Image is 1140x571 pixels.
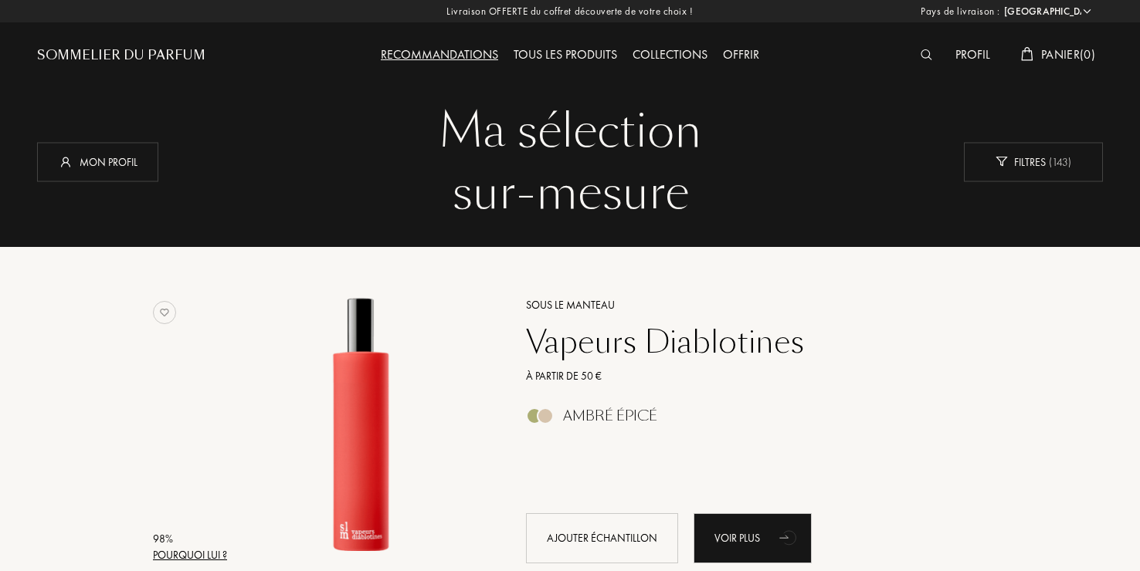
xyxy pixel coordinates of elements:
[153,531,227,547] div: 98 %
[526,513,678,563] div: Ajouter échantillon
[514,412,965,428] a: Ambré Épicé
[58,154,73,169] img: profil_icn_w.svg
[694,513,812,563] a: Voir plusanimation
[37,46,205,65] a: Sommelier du Parfum
[694,513,812,563] div: Voir plus
[373,46,506,63] a: Recommandations
[49,100,1091,162] div: Ma sélection
[948,46,998,63] a: Profil
[37,142,158,181] div: Mon profil
[506,46,625,66] div: Tous les produits
[625,46,715,63] a: Collections
[563,407,657,424] div: Ambré Épicé
[774,522,805,552] div: animation
[921,49,932,60] img: search_icn_white.svg
[514,323,965,360] a: Vapeurs Diablotines
[1041,46,1095,63] span: Panier ( 0 )
[514,297,965,313] a: Sous le Manteau
[715,46,767,66] div: Offrir
[715,46,767,63] a: Offrir
[625,46,715,66] div: Collections
[948,46,998,66] div: Profil
[964,142,1103,181] div: Filtres
[921,4,1000,19] span: Pays de livraison :
[373,46,506,66] div: Recommandations
[996,157,1007,167] img: new_filter_w.svg
[1021,47,1033,61] img: cart_white.svg
[506,46,625,63] a: Tous les produits
[232,295,490,552] img: Vapeurs Diablotines Sous le Manteau
[514,368,965,384] a: À partir de 50 €
[153,301,176,324] img: no_like_p.png
[1046,154,1071,168] span: ( 143 )
[153,547,227,563] div: Pourquoi lui ?
[49,162,1091,224] div: sur-mesure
